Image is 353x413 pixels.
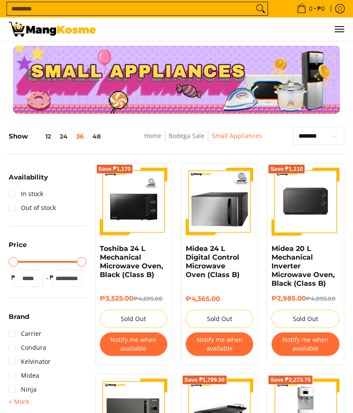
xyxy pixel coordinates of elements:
a: Out of stock [9,201,56,215]
span: Save ₱2,273.75 [270,377,311,383]
button: Sold Out [272,310,339,328]
img: Small Appliances l Mang Kosme: Home Appliances Warehouse Sale | Page 2 [9,22,96,37]
span: Save ₱1,170 [98,166,131,172]
span: Save ₱1,110 [270,166,303,172]
button: Notify me when available [100,332,167,356]
h6: ₱3,525.00 [100,295,167,303]
span: Save ₱1,799.50 [184,377,225,383]
a: Carrier [9,327,41,341]
span: Availability [9,174,48,180]
nav: Main Menu [105,17,344,41]
a: Ninja [9,383,37,396]
a: Midea 20 L Mechanical Inverter Microwave Oven, Black (Class B) [272,244,335,288]
del: ₱4,695.00 [133,295,163,302]
img: Toshiba 24 L Mechanical Microwave Oven, Black (Class B) [100,168,167,235]
a: Midea [9,369,39,383]
img: Midea 20 L Mechanical Inverter Microwave Oven, Black (Class B) [272,168,339,235]
summary: Open [9,396,29,407]
ul: Customer Navigation [105,17,344,41]
del: ₱4,095.00 [306,295,336,302]
button: Sold Out [100,310,167,328]
button: Search [254,2,268,15]
summary: Open [9,174,48,187]
button: Menu [334,17,344,41]
a: Small Appliances [212,132,262,140]
a: Kelvinator [9,355,51,369]
span: Price [9,241,27,248]
button: Sold Out [186,310,253,328]
nav: Breadcrumbs [123,131,283,150]
button: 24 [55,133,72,140]
button: Notify me when available [186,332,253,356]
span: • [294,4,327,14]
h6: ₱4,365.00 [186,295,253,303]
a: Toshiba 24 L Mechanical Microwave Oven, Black (Class B) [100,244,163,279]
summary: Open [9,241,27,254]
a: Home [144,132,161,140]
h6: ₱2,985.00 [272,295,339,303]
span: ₱0 [316,6,326,12]
button: 48 [88,133,105,140]
button: 36 [72,133,88,140]
summary: Open [9,313,29,326]
button: 12 [28,133,55,140]
span: ₱ [9,273,17,282]
a: In stock [9,187,43,201]
span: ₱ [48,273,56,282]
span: 0 [308,6,314,12]
h5: Show [9,132,105,141]
img: Midea 24 L Digital Control Microwave Oven (Class B) [186,168,253,235]
span: + More [9,398,29,405]
span: Brand [9,313,29,320]
button: Notify me when available [272,332,339,356]
a: Bodega Sale [169,132,204,140]
a: Midea 24 L Digital Control Microwave Oven (Class B) [186,244,240,279]
a: Condura [9,341,46,355]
